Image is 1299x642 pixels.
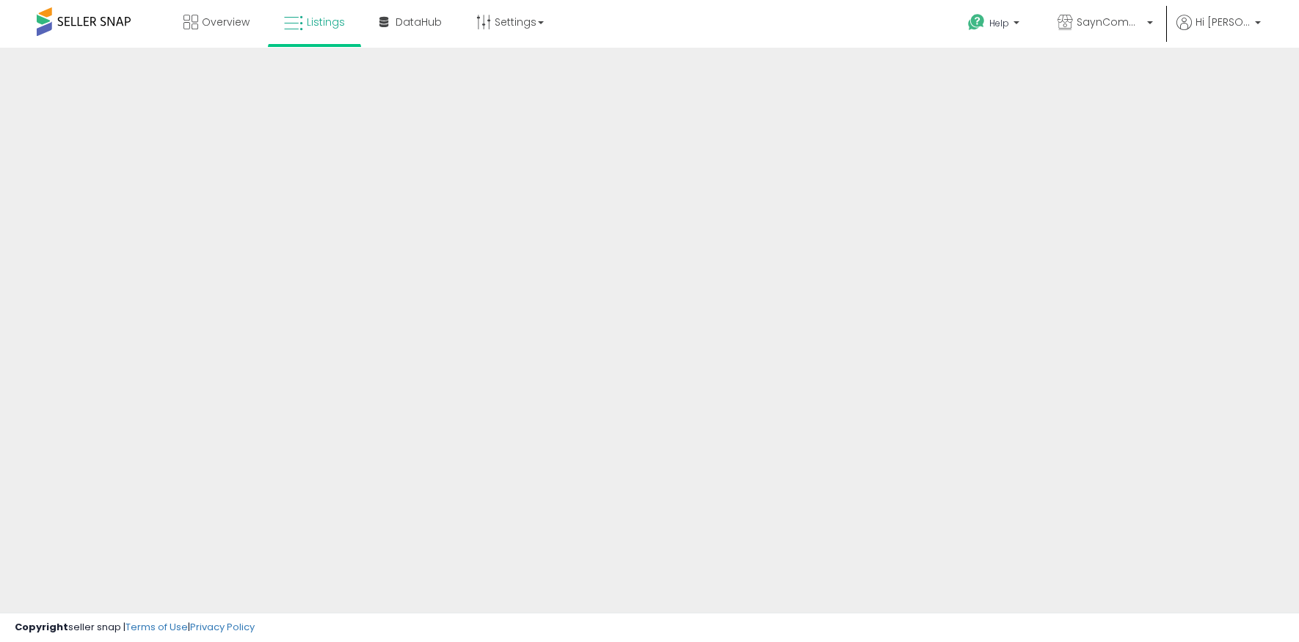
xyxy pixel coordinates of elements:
span: Help [989,17,1009,29]
span: Overview [202,15,250,29]
strong: Copyright [15,620,68,634]
a: Terms of Use [125,620,188,634]
span: DataHub [396,15,442,29]
div: seller snap | | [15,621,255,635]
a: Privacy Policy [190,620,255,634]
a: Hi [PERSON_NAME] [1176,15,1261,48]
span: Listings [307,15,345,29]
span: Hi [PERSON_NAME] [1196,15,1251,29]
span: SaynCommerce [1077,15,1143,29]
a: Help [956,2,1034,48]
i: Get Help [967,13,986,32]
